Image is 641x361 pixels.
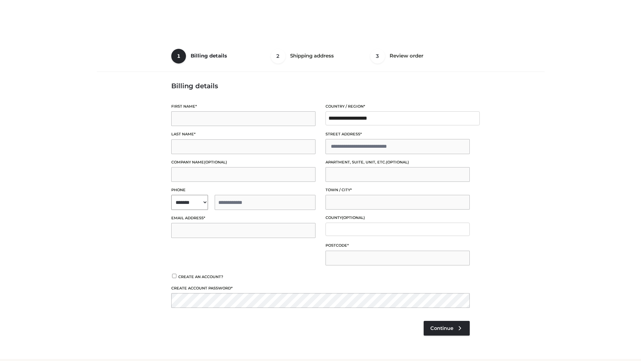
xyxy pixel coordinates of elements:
span: 2 [271,49,285,64]
label: Apartment, suite, unit, etc. [326,159,470,165]
span: (optional) [386,160,409,164]
label: Town / City [326,187,470,193]
span: Continue [430,325,453,331]
span: 1 [171,49,186,64]
span: Review order [390,52,423,59]
label: Email address [171,215,315,221]
input: Create an account? [171,274,177,278]
label: Country / Region [326,103,470,110]
h3: Billing details [171,82,470,90]
span: Create an account? [178,274,223,279]
label: Last name [171,131,315,137]
label: Phone [171,187,315,193]
a: Continue [424,321,470,336]
label: Create account password [171,285,470,291]
label: Company name [171,159,315,165]
label: Street address [326,131,470,137]
label: County [326,215,470,221]
label: First name [171,103,315,110]
span: (optional) [204,160,227,164]
label: Postcode [326,242,470,249]
span: (optional) [342,215,365,220]
span: 3 [370,49,385,64]
span: Billing details [191,52,227,59]
span: Shipping address [290,52,334,59]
